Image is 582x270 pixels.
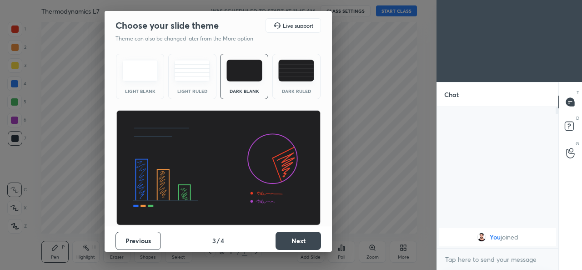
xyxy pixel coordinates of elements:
[115,35,263,43] p: Theme can also be changed later from the More option
[116,110,321,226] img: darkThemeBanner.d06ce4a2.svg
[115,232,161,250] button: Previous
[226,60,262,82] img: darkTheme.f0cc69e5.svg
[577,89,579,96] p: T
[278,89,315,93] div: Dark Ruled
[437,82,466,107] p: Chat
[576,115,579,122] p: D
[221,236,224,245] h4: 4
[437,226,558,248] div: grid
[226,89,262,93] div: Dark Blank
[283,23,313,28] h5: Live support
[212,236,216,245] h4: 3
[501,234,518,241] span: joined
[115,20,219,31] h2: Choose your slide theme
[122,89,158,93] div: Light Blank
[217,236,220,245] h4: /
[174,89,211,93] div: Light Ruled
[276,232,321,250] button: Next
[174,60,210,82] img: lightRuledTheme.5fabf969.svg
[490,234,501,241] span: You
[278,60,314,82] img: darkRuledTheme.de295e13.svg
[477,233,486,242] img: 66874679623d4816b07f54b5b4078b8d.jpg
[122,60,158,82] img: lightTheme.e5ed3b09.svg
[576,140,579,147] p: G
